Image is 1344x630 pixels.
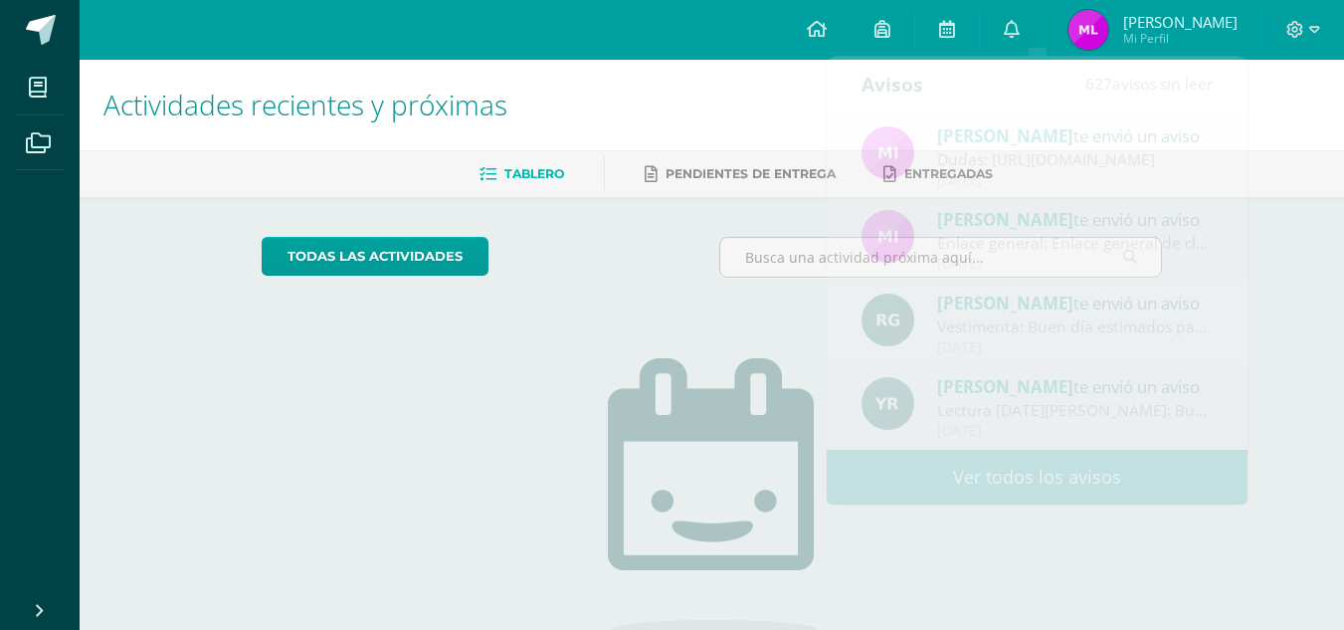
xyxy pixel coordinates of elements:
[862,210,914,263] img: e71b507b6b1ebf6fbe7886fc31de659d.png
[937,206,1214,232] div: te envió un aviso
[1085,73,1213,95] span: avisos sin leer
[645,158,836,190] a: Pendientes de entrega
[1123,12,1238,32] span: [PERSON_NAME]
[827,450,1248,505] a: Ver todos los avisos
[937,399,1214,422] div: Lectura 11 de agosto: Buenos días Adjunto las instrucciones para trabajar el lunes 11 de agosto. ...
[862,377,914,430] img: 765d7ba1372dfe42393184f37ff644ec.png
[1085,73,1112,95] span: 627
[937,208,1073,231] span: [PERSON_NAME]
[1123,30,1238,47] span: Mi Perfil
[937,423,1214,440] div: [DATE]
[937,256,1214,273] div: [DATE]
[937,315,1214,338] div: Vestimenta: Buen día estimados padres de familia y estudiantes. Espero que se encuentren muy bien...
[720,238,1161,277] input: Busca una actividad próxima aquí...
[937,122,1214,148] div: te envió un aviso
[937,232,1214,255] div: Enlace general: Enlace general de clase Tercero Básico A https://meet.google.com/kex-npve-kdr
[937,124,1073,147] span: [PERSON_NAME]
[1068,10,1108,50] img: 1a57c1efd1c5250435082d12d4aebb15.png
[103,86,507,123] span: Actividades recientes y próximas
[480,158,564,190] a: Tablero
[262,237,488,276] a: todas las Actividades
[937,148,1214,171] div: Dudas: https://meet.google.com/dkq-gmpw-ebi?authuser=1
[862,294,914,346] img: 24ef3269677dd7dd963c57b86ff4a022.png
[937,339,1214,356] div: [DATE]
[862,126,914,179] img: e71b507b6b1ebf6fbe7886fc31de659d.png
[937,172,1214,189] div: [DATE]
[666,166,836,181] span: Pendientes de entrega
[937,292,1073,315] span: [PERSON_NAME]
[937,290,1214,315] div: te envió un aviso
[937,375,1073,398] span: [PERSON_NAME]
[862,57,923,111] div: Avisos
[937,373,1214,399] div: te envió un aviso
[504,166,564,181] span: Tablero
